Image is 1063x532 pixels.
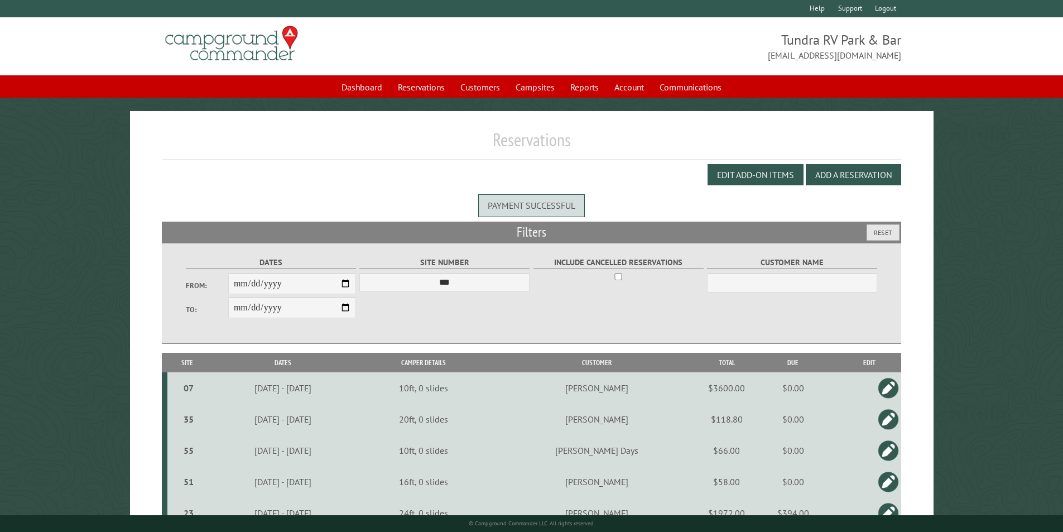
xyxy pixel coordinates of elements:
[704,435,749,466] td: $66.00
[167,353,208,372] th: Site
[608,76,651,98] a: Account
[172,445,206,456] div: 55
[358,435,489,466] td: 10ft, 0 slides
[172,476,206,487] div: 51
[162,129,902,160] h1: Reservations
[806,164,901,185] button: Add a Reservation
[359,256,530,269] label: Site Number
[489,404,704,435] td: [PERSON_NAME]
[704,353,749,372] th: Total
[749,372,837,404] td: $0.00
[704,372,749,404] td: $3600.00
[867,224,900,241] button: Reset
[704,404,749,435] td: $118.80
[209,414,356,425] div: [DATE] - [DATE]
[704,497,749,529] td: $1972.00
[533,256,704,269] label: Include Cancelled Reservations
[391,76,451,98] a: Reservations
[162,22,301,65] img: Campground Commander
[489,435,704,466] td: [PERSON_NAME] Days
[186,280,228,291] label: From:
[162,222,902,243] h2: Filters
[358,466,489,497] td: 16ft, 0 slides
[704,466,749,497] td: $58.00
[186,256,356,269] label: Dates
[209,476,356,487] div: [DATE] - [DATE]
[653,76,728,98] a: Communications
[749,497,837,529] td: $394.00
[358,353,489,372] th: Camper Details
[358,372,489,404] td: 10ft, 0 slides
[749,435,837,466] td: $0.00
[707,256,877,269] label: Customer Name
[335,76,389,98] a: Dashboard
[489,497,704,529] td: [PERSON_NAME]
[749,353,837,372] th: Due
[209,382,356,394] div: [DATE] - [DATE]
[209,507,356,519] div: [DATE] - [DATE]
[358,497,489,529] td: 24ft, 0 slides
[837,353,901,372] th: Edit
[509,76,561,98] a: Campsites
[358,404,489,435] td: 20ft, 0 slides
[209,445,356,456] div: [DATE] - [DATE]
[478,194,585,217] div: Payment successful
[749,404,837,435] td: $0.00
[489,372,704,404] td: [PERSON_NAME]
[172,414,206,425] div: 35
[749,466,837,497] td: $0.00
[469,520,595,527] small: © Campground Commander LLC. All rights reserved.
[172,507,206,519] div: 23
[489,466,704,497] td: [PERSON_NAME]
[172,382,206,394] div: 07
[208,353,358,372] th: Dates
[489,353,704,372] th: Customer
[186,304,228,315] label: To:
[532,31,902,62] span: Tundra RV Park & Bar [EMAIL_ADDRESS][DOMAIN_NAME]
[454,76,507,98] a: Customers
[708,164,804,185] button: Edit Add-on Items
[564,76,605,98] a: Reports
